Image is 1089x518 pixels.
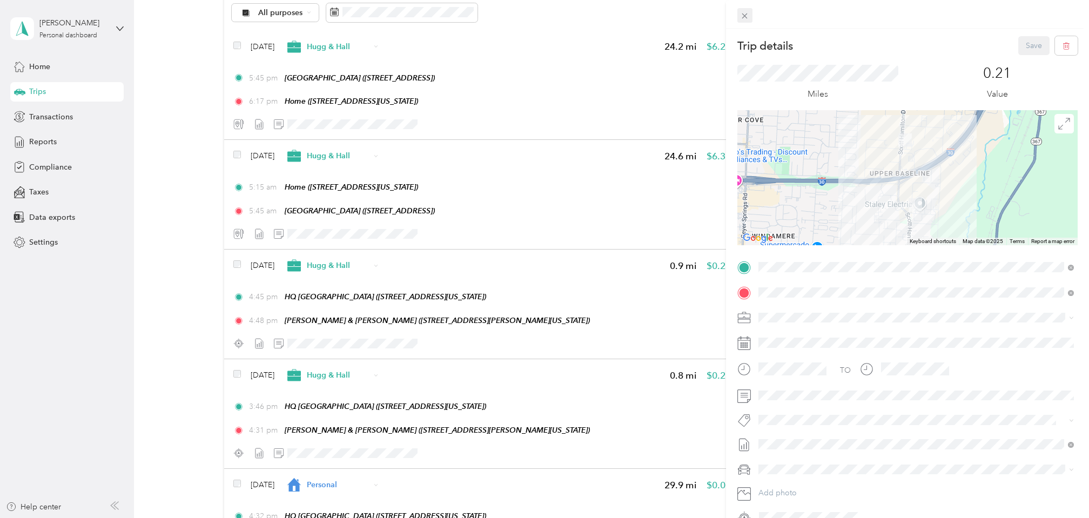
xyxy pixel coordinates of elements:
[737,38,793,53] p: Trip details
[740,231,776,245] a: Open this area in Google Maps (opens a new window)
[740,231,776,245] img: Google
[987,88,1008,101] p: Value
[963,238,1003,244] span: Map data ©2025
[1010,238,1025,244] a: Terms (opens in new tab)
[755,486,1078,501] button: Add photo
[910,238,956,245] button: Keyboard shortcuts
[840,365,851,376] div: TO
[983,65,1011,82] p: 0.21
[1028,458,1089,518] iframe: Everlance-gr Chat Button Frame
[1031,238,1074,244] a: Report a map error
[808,88,828,101] p: Miles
